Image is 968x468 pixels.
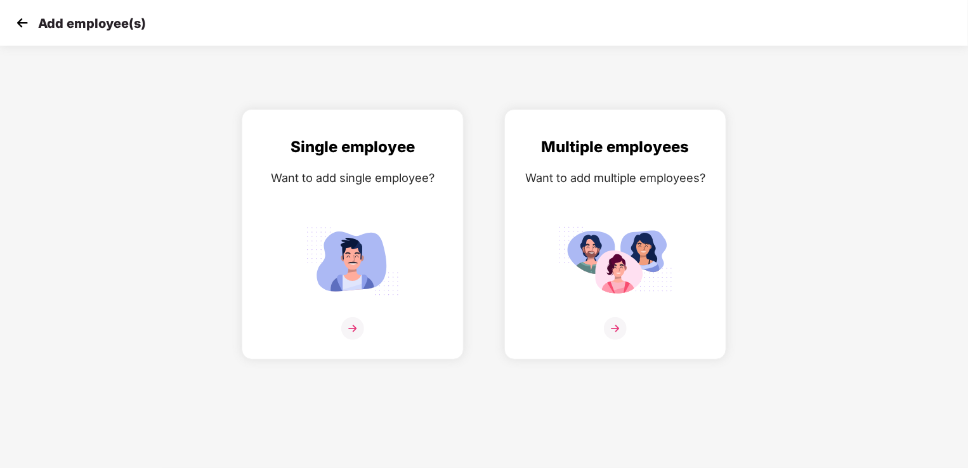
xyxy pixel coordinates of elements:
div: Single employee [255,135,450,159]
img: svg+xml;base64,PHN2ZyB4bWxucz0iaHR0cDovL3d3dy53My5vcmcvMjAwMC9zdmciIHdpZHRoPSIzNiIgaGVpZ2h0PSIzNi... [341,317,364,340]
img: svg+xml;base64,PHN2ZyB4bWxucz0iaHR0cDovL3d3dy53My5vcmcvMjAwMC9zdmciIHdpZHRoPSIzMCIgaGVpZ2h0PSIzMC... [13,13,32,32]
img: svg+xml;base64,PHN2ZyB4bWxucz0iaHR0cDovL3d3dy53My5vcmcvMjAwMC9zdmciIHdpZHRoPSIzNiIgaGVpZ2h0PSIzNi... [604,317,627,340]
div: Want to add single employee? [255,169,450,187]
p: Add employee(s) [38,16,146,31]
img: svg+xml;base64,PHN2ZyB4bWxucz0iaHR0cDovL3d3dy53My5vcmcvMjAwMC9zdmciIGlkPSJTaW5nbGVfZW1wbG95ZWUiIH... [296,221,410,301]
div: Want to add multiple employees? [518,169,713,187]
div: Multiple employees [518,135,713,159]
img: svg+xml;base64,PHN2ZyB4bWxucz0iaHR0cDovL3d3dy53My5vcmcvMjAwMC9zdmciIGlkPSJNdWx0aXBsZV9lbXBsb3llZS... [558,221,672,301]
